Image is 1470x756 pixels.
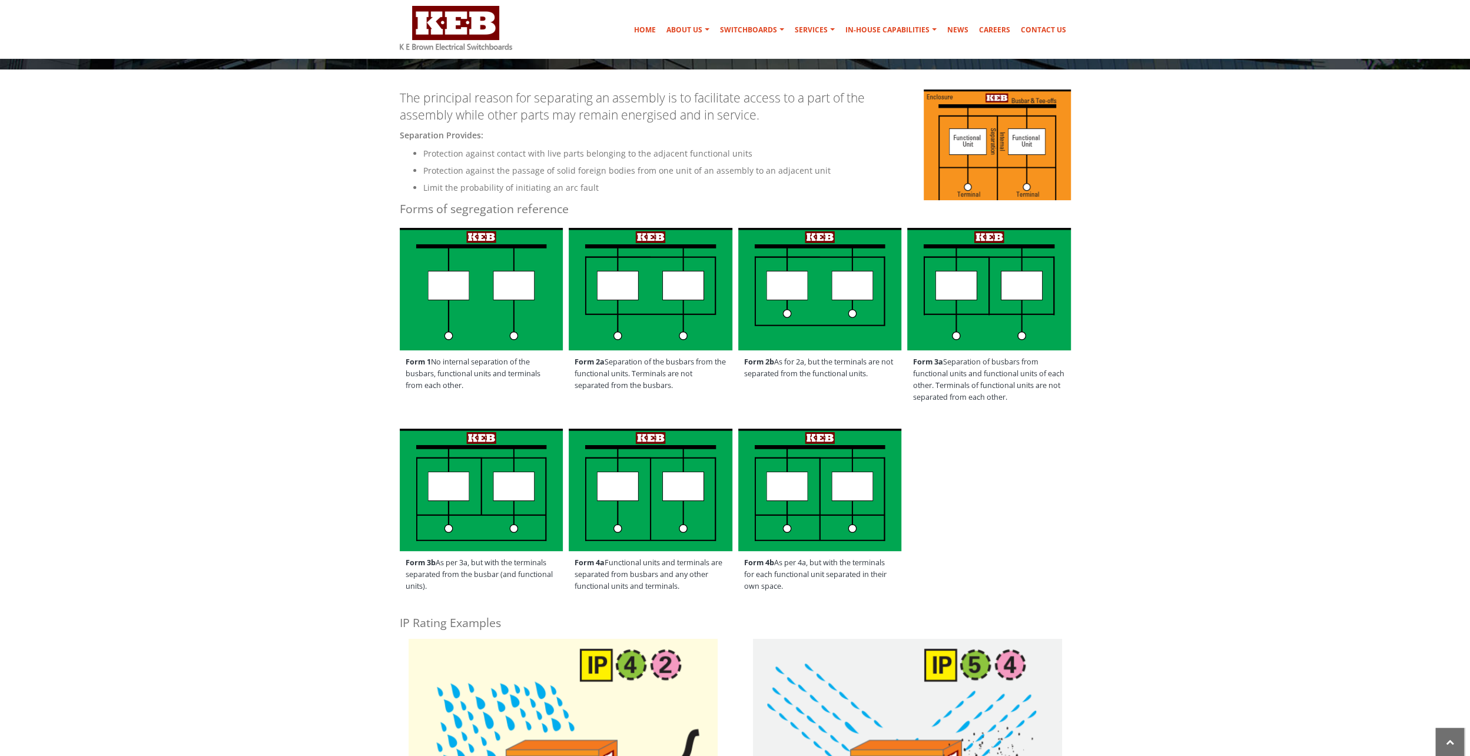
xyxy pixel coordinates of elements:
[744,357,774,367] strong: Form 2b
[841,18,941,42] a: In-house Capabilities
[400,6,512,50] img: K E Brown Electrical Switchboards
[400,130,1071,141] h5: Separation provides:
[738,551,902,598] span: As per 4a, but with the terminals for each functional unit separated in their own space.
[400,89,1071,124] p: The principal reason for separating an assembly is to facilitate access to a part of the assembly...
[629,18,661,42] a: Home
[400,551,563,598] span: As per 3a, but with the terminals separated from the busbar (and functional units).
[575,558,605,568] strong: Form 4a
[738,350,902,386] span: As for 2a, but the terminals are not separated from the functional units.
[1016,18,1071,42] a: Contact Us
[400,350,563,397] span: No internal separation of the busbars, functional units and terminals from each other.
[974,18,1015,42] a: Careers
[907,350,1071,409] span: Separation of busbars from functional units and functional units of each other. Terminals of func...
[575,357,605,367] strong: Form 2a
[400,615,1071,631] h4: IP Rating Examples
[715,18,789,42] a: Switchboards
[569,551,732,598] span: Functional units and terminals are separated from busbars and any other functional units and term...
[662,18,714,42] a: About Us
[913,357,943,367] strong: Form 3a
[744,558,774,568] strong: Form 4b
[423,147,1071,161] li: Protection against contact with live parts belonging to the adjacent functional units
[423,181,1071,195] li: Limit the probability of initiating an arc fault
[406,357,431,367] strong: Form 1
[406,558,436,568] strong: Form 3b
[790,18,839,42] a: Services
[423,164,1071,178] li: Protection against the passage of solid foreign bodies from one unit of an assembly to an adjacen...
[569,350,732,397] span: Separation of the busbars from the functional units. Terminals are not separated from the busbars.
[400,201,1071,217] h4: Forms of segregation reference
[943,18,973,42] a: News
